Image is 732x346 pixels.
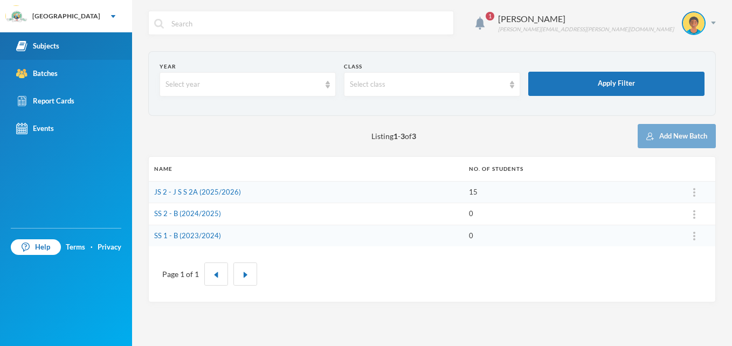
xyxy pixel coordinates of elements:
a: SS 1 - B (2023/2024) [154,231,221,240]
div: [PERSON_NAME] [498,12,674,25]
a: SS 2 - B (2024/2025) [154,209,221,218]
div: Select class [350,79,505,90]
img: ... [693,232,695,240]
div: Page 1 of 1 [162,268,199,280]
img: logo [6,6,27,27]
img: ... [693,210,695,219]
div: Report Cards [16,95,74,107]
div: Events [16,123,54,134]
a: JS 2 - J S S 2A (2025/2026) [154,188,241,196]
div: Batches [16,68,58,79]
input: Search [170,11,448,36]
div: [GEOGRAPHIC_DATA] [32,11,100,21]
a: Privacy [98,242,121,253]
td: 0 [464,203,674,225]
img: ... [693,188,695,197]
div: Year [160,63,336,71]
span: 1 [486,12,494,20]
th: No. of students [464,157,674,181]
b: 3 [400,132,405,141]
button: Apply Filter [528,72,705,96]
div: Subjects [16,40,59,52]
img: STUDENT [683,12,705,34]
th: Name [149,157,464,181]
button: Add New Batch [638,124,716,148]
div: · [91,242,93,253]
div: [PERSON_NAME][EMAIL_ADDRESS][PERSON_NAME][DOMAIN_NAME] [498,25,674,33]
img: search [154,19,164,29]
td: 15 [464,181,674,203]
td: 0 [464,225,674,246]
span: Listing - of [371,130,416,142]
a: Terms [66,242,85,253]
div: Class [344,63,520,71]
b: 1 [393,132,398,141]
div: Select year [165,79,320,90]
a: Help [11,239,61,255]
b: 3 [412,132,416,141]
